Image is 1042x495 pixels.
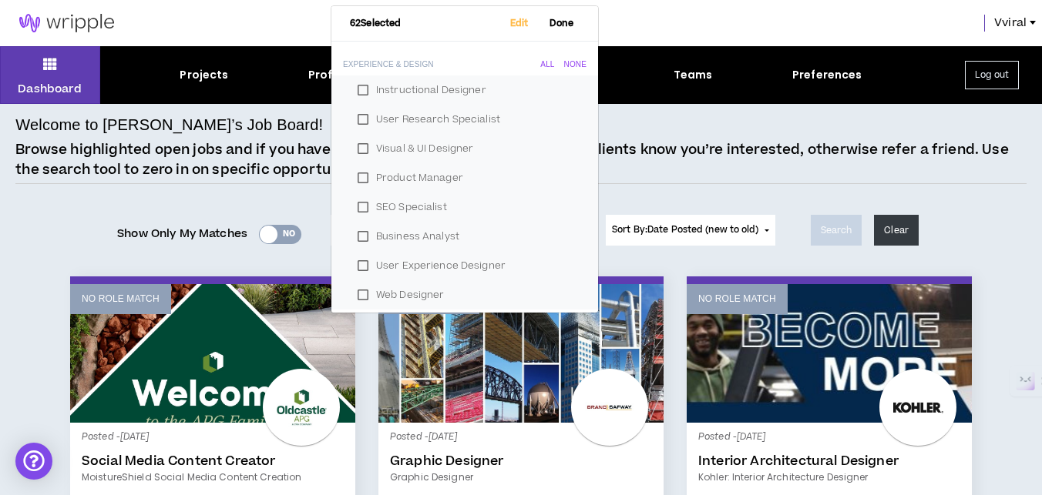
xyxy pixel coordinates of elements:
button: Clear [874,215,919,246]
label: User Research Specialist [350,108,580,131]
span: Done [543,18,580,28]
div: Teams [674,67,713,83]
label: User Experience Designer [350,254,580,277]
button: Search [811,215,862,246]
a: Kohler: Interior Architecture Designer [698,470,960,484]
label: Instructional Designer [350,79,580,102]
div: Preferences [792,67,862,83]
a: No Role Match [378,284,664,423]
a: No Role Match [687,284,972,423]
button: Sort By:Date Posted (new to old) [606,215,775,246]
p: No Role Match [698,292,776,306]
label: SEO Specialist [350,196,580,219]
p: No Role Match [82,292,160,306]
p: Posted - [DATE] [698,430,960,444]
label: Visual & UI Designer [350,137,580,160]
span: 62 Selected [350,18,401,28]
label: Web Designer [350,283,580,306]
h4: Welcome to [PERSON_NAME]’s Job Board! [15,113,323,136]
p: Posted - [DATE] [82,430,344,444]
div: All [540,60,554,69]
a: Interior Architectural Designer [698,453,960,469]
p: Dashboard [18,81,82,97]
div: Open Intercom Messenger [15,443,52,480]
span: Vviral [994,15,1027,32]
a: Graphic Designer [390,470,652,484]
div: Experience & Design [343,60,434,69]
span: Sort By: Date Posted (new to old) [612,223,759,236]
div: None [564,60,587,69]
label: Business Analyst [350,225,580,248]
a: Graphic Designer [390,453,652,469]
span: Show Only My Matches [117,222,247,246]
div: Projects [180,67,228,83]
a: MoistureShield Social Media Content Creation [82,470,344,484]
p: Posted - [DATE] [390,430,652,444]
div: Profile [308,67,346,83]
a: Social Media Content Creator [82,453,344,469]
a: No Role Match [70,284,355,423]
button: Log out [965,61,1019,89]
label: Product Manager [350,166,580,189]
p: Browse highlighted open jobs and if you have signed up for the role requested, let clients know y... [15,140,1026,179]
span: Edit [504,18,535,28]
